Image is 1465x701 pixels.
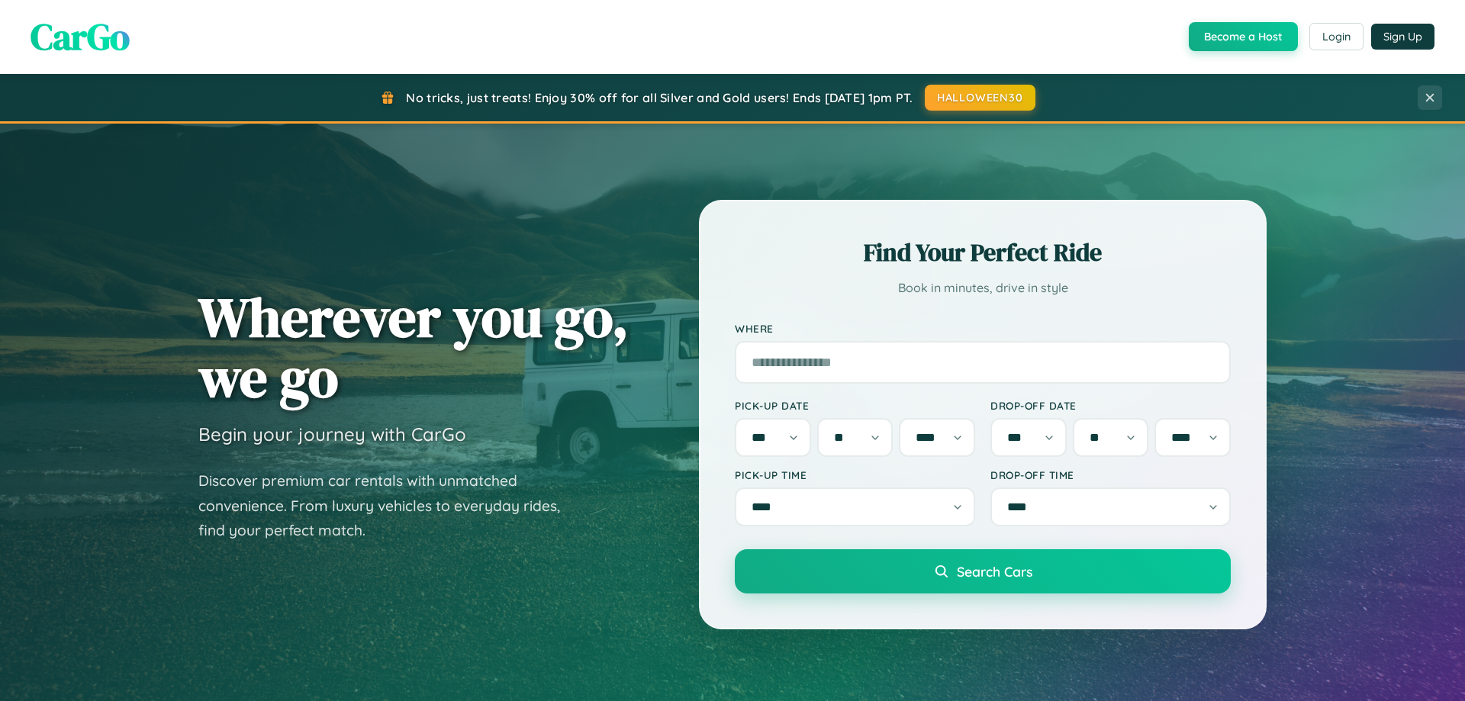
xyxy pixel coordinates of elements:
[735,399,975,412] label: Pick-up Date
[990,399,1231,412] label: Drop-off Date
[31,11,130,62] span: CarGo
[1371,24,1434,50] button: Sign Up
[925,85,1035,111] button: HALLOWEEN30
[735,549,1231,593] button: Search Cars
[735,277,1231,299] p: Book in minutes, drive in style
[198,287,629,407] h1: Wherever you go, we go
[1309,23,1364,50] button: Login
[1189,22,1298,51] button: Become a Host
[990,468,1231,481] label: Drop-off Time
[735,468,975,481] label: Pick-up Time
[957,563,1032,580] span: Search Cars
[735,236,1231,269] h2: Find Your Perfect Ride
[198,468,580,543] p: Discover premium car rentals with unmatched convenience. From luxury vehicles to everyday rides, ...
[198,423,466,445] h3: Begin your journey with CarGo
[735,322,1231,335] label: Where
[406,90,913,105] span: No tricks, just treats! Enjoy 30% off for all Silver and Gold users! Ends [DATE] 1pm PT.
